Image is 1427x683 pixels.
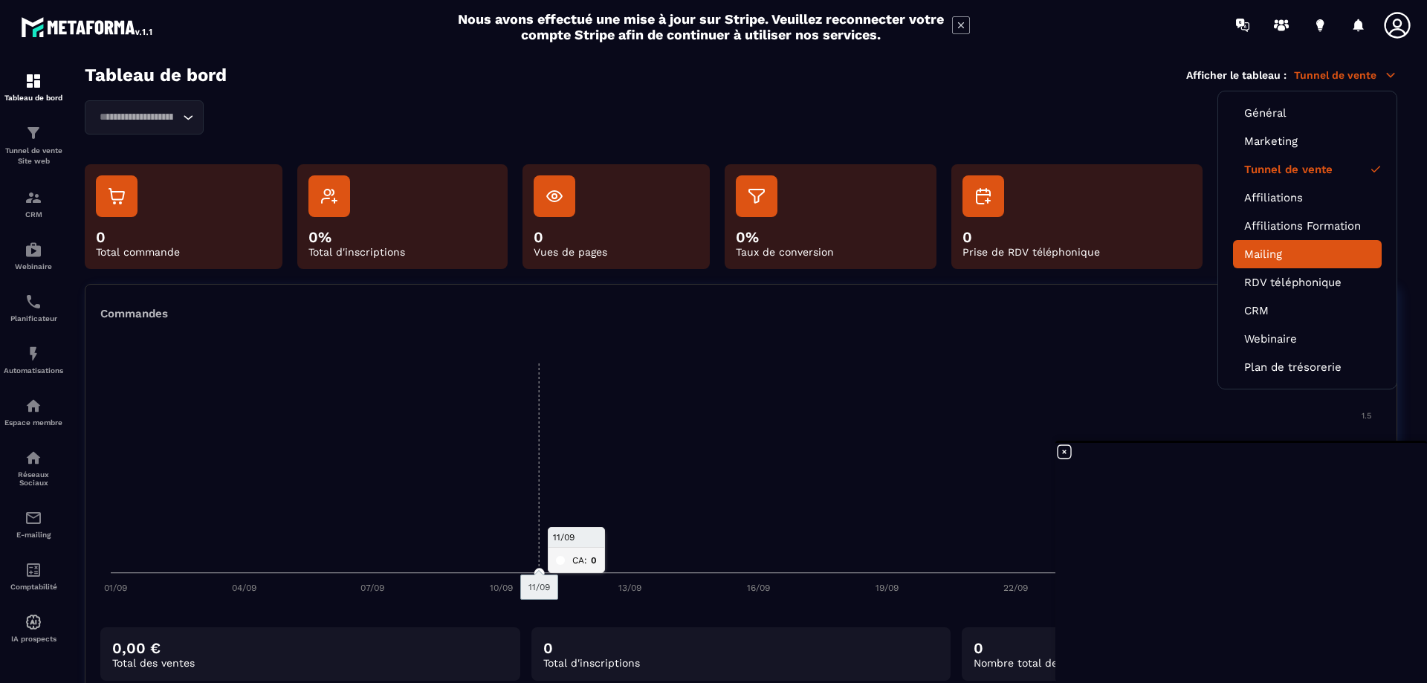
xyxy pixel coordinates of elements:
div: Search for option [85,100,204,135]
a: Affiliations [1244,191,1371,204]
p: CRM [4,210,63,219]
a: accountantaccountantComptabilité [4,550,63,602]
a: automationsautomationsEspace membre [4,386,63,438]
p: Tunnel de vente Site web [4,146,63,166]
tspan: 04/09 [232,583,256,593]
img: social-network [25,449,42,467]
tspan: 16/09 [747,583,770,593]
p: Prise de RDV téléphonique [962,246,1191,258]
a: automationsautomationsAutomatisations [4,334,63,386]
input: Search for option [94,109,179,126]
a: schedulerschedulerPlanificateur [4,282,63,334]
a: Affiliations Formation [1244,219,1371,233]
tspan: 22/09 [1003,583,1028,593]
a: RDV téléphonique [1244,276,1371,289]
img: formation [25,72,42,90]
p: Commandes [100,307,168,341]
tspan: 07/09 [360,583,384,593]
p: Total d'inscriptions [308,246,496,258]
img: db-user.d177a54b.svg [320,187,338,205]
p: 0% [308,228,496,246]
img: db-filter.9e20f05b.svg [748,187,766,205]
tspan: 19/09 [876,583,899,593]
a: automationsautomationsWebinaire [4,230,63,282]
p: Afficher le tableau : [1186,69,1287,81]
p: Réseaux Sociaux [4,470,63,487]
p: Automatisations [4,366,63,375]
p: Espace membre [4,418,63,427]
img: automations [25,397,42,415]
p: 0 [962,228,1191,246]
p: Tunnel de vente [1294,68,1397,82]
p: Total des ventes [112,657,508,669]
a: Mailing [1244,247,1371,261]
img: accountant [25,561,42,579]
img: email [25,509,42,527]
tspan: 10/09 [490,583,513,593]
img: logo [21,13,155,40]
tspan: 13/09 [618,583,641,593]
img: scheduler [25,293,42,311]
p: Tableau de bord [4,94,63,102]
p: IA prospects [4,635,63,643]
tspan: 01/09 [104,583,127,593]
p: E-mailing [4,531,63,539]
a: emailemailE-mailing [4,498,63,550]
p: 0% [736,228,925,246]
p: Total commande [96,246,271,258]
h2: Nous avons effectué une mise à jour sur Stripe. Veuillez reconnecter votre compte Stripe afin de ... [457,11,945,42]
p: Comptabilité [4,583,63,591]
img: formation [25,124,42,142]
img: db-calendar.a623f1f9.svg [974,187,992,205]
a: Tunnel de vente [1244,163,1371,176]
img: automations [25,613,42,631]
img: formation [25,189,42,207]
p: Planificateur [4,314,63,323]
p: 0 [974,639,1370,657]
p: 0 [534,228,699,246]
a: Général [1244,106,1371,120]
a: CRM [1244,304,1371,317]
a: formationformationTableau de bord [4,61,63,113]
h3: Tableau de bord [85,65,227,85]
p: Webinaire [4,262,63,271]
p: Nombre total de clients [974,657,1370,669]
p: 0,00 € [112,639,508,657]
a: Marketing [1244,135,1371,148]
p: Vues de pages [534,246,699,258]
img: automations [25,345,42,363]
img: db-cart.41e34afe.svg [108,187,126,205]
p: Taux de conversion [736,246,925,258]
p: Total d'inscriptions [543,657,939,669]
a: social-networksocial-networkRéseaux Sociaux [4,438,63,498]
tspan: 1.5 [1362,411,1371,421]
img: automations [25,241,42,259]
a: Plan de trésorerie [1244,360,1371,374]
p: 0 [96,228,271,246]
a: formationformationTunnel de vente Site web [4,113,63,178]
p: 0 [543,639,939,657]
a: Webinaire [1244,332,1371,346]
a: formationformationCRM [4,178,63,230]
img: db-eye.1a0ccf2b.svg [546,187,563,205]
